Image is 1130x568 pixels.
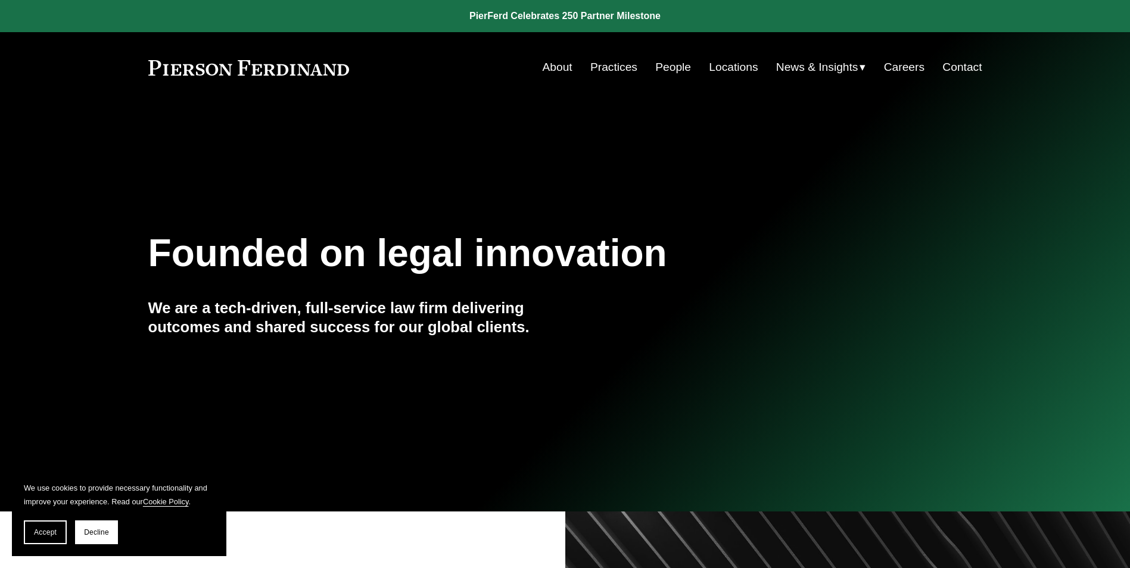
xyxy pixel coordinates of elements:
[776,57,858,78] span: News & Insights
[942,56,982,79] a: Contact
[84,528,109,536] span: Decline
[75,520,118,544] button: Decline
[776,56,866,79] a: folder dropdown
[884,56,924,79] a: Careers
[143,497,189,506] a: Cookie Policy
[24,520,67,544] button: Accept
[148,298,565,337] h4: We are a tech-driven, full-service law firm delivering outcomes and shared success for our global...
[709,56,758,79] a: Locations
[655,56,691,79] a: People
[590,56,637,79] a: Practices
[12,469,226,556] section: Cookie banner
[148,232,843,275] h1: Founded on legal innovation
[34,528,57,536] span: Accept
[24,481,214,508] p: We use cookies to provide necessary functionality and improve your experience. Read our .
[543,56,572,79] a: About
